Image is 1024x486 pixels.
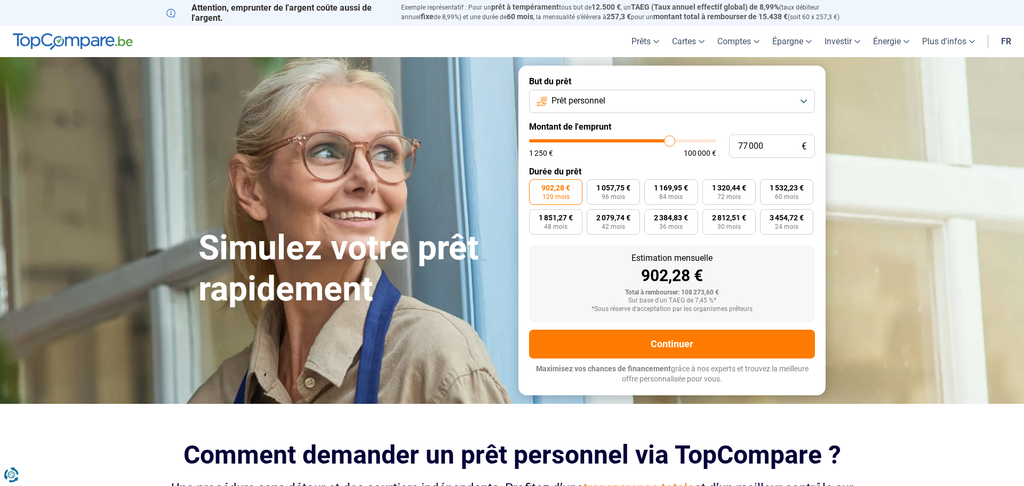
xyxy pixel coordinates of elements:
div: 902,28 € [538,268,806,284]
span: 60 mois [775,194,798,200]
p: grâce à nos experts et trouvez la meilleure offre personnalisée pour vous. [529,364,815,385]
span: Prêt personnel [551,95,605,107]
span: 36 mois [659,224,683,230]
button: Prêt personnel [529,90,815,113]
span: 48 mois [544,224,567,230]
span: 2 812,51 € [712,214,746,221]
a: fr [995,26,1018,57]
span: 30 mois [717,224,741,230]
span: TAEG (Taux annuel effectif global) de 8,99% [631,3,779,11]
span: 1 320,44 € [712,184,746,192]
img: TopCompare [13,33,133,50]
div: *Sous réserve d'acceptation par les organismes prêteurs [538,306,806,313]
a: Investir [818,26,867,57]
span: 257,3 € [606,12,631,21]
span: 84 mois [659,194,683,200]
label: Montant de l'emprunt [529,122,815,132]
span: 1 169,95 € [654,184,688,192]
a: Plus d'infos [916,26,981,57]
label: Durée du prêt [529,166,815,177]
h1: Simulez votre prêt rapidement [198,228,506,310]
span: 902,28 € [541,184,570,192]
a: Comptes [711,26,766,57]
span: 60 mois [507,12,533,21]
a: Épargne [766,26,818,57]
span: 1 057,75 € [596,184,630,192]
span: 42 mois [602,224,625,230]
span: 2 079,74 € [596,214,630,221]
span: 3 454,72 € [770,214,804,221]
span: 1 250 € [529,149,553,157]
span: 72 mois [717,194,741,200]
span: 96 mois [602,194,625,200]
a: Énergie [867,26,916,57]
span: 12.500 € [591,3,621,11]
span: 24 mois [775,224,798,230]
a: Cartes [666,26,711,57]
span: 1 532,23 € [770,184,804,192]
a: Prêts [625,26,666,57]
label: But du prêt [529,76,815,86]
span: fixe [421,12,434,21]
span: 1 851,27 € [539,214,573,221]
span: 2 384,83 € [654,214,688,221]
div: Estimation mensuelle [538,254,806,262]
span: prêt à tempérament [491,3,559,11]
button: Continuer [529,330,815,358]
span: € [802,142,806,151]
div: Sur base d'un TAEG de 7,45 %* [538,297,806,305]
div: Total à rembourser: 108 273,60 € [538,289,806,297]
p: Exemple représentatif : Pour un tous but de , un (taux débiteur annuel de 8,99%) et une durée de ... [401,3,858,22]
span: 100 000 € [684,149,716,157]
span: Maximisez vos chances de financement [536,364,671,373]
span: 120 mois [542,194,570,200]
h2: Comment demander un prêt personnel via TopCompare ? [166,440,858,469]
span: montant total à rembourser de 15.438 € [653,12,788,21]
p: Attention, emprunter de l'argent coûte aussi de l'argent. [166,3,388,23]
